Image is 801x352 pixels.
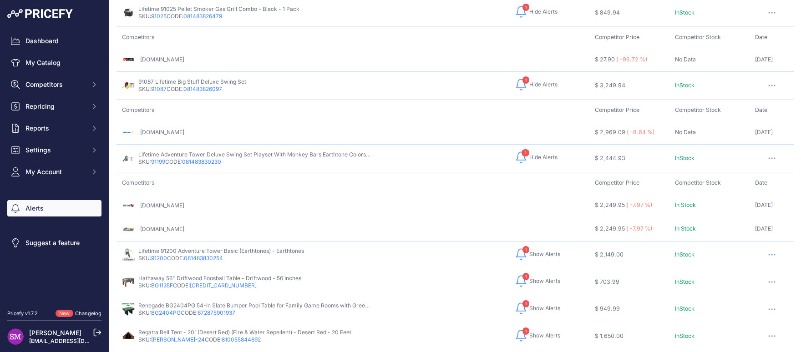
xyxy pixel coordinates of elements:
span: InStock [675,155,695,161]
a: [DOMAIN_NAME] [140,202,184,209]
button: Settings [7,142,101,158]
a: [PERSON_NAME]-24 [151,336,205,343]
img: kitsuperstore.com.png [122,223,135,236]
td: $ 949.99 [589,296,669,323]
a: [CREDIT_CARD_NUMBER] [190,282,257,289]
span: [DATE] [755,129,773,136]
span: Repricing [25,102,85,111]
button: 1 Hide Alerts [515,5,558,19]
a: Changelog [75,310,101,317]
td: Competitors [117,99,589,121]
button: Competitors [7,76,101,93]
a: 91087 [151,85,167,92]
span: No Data [675,129,696,136]
p: SKU: CODE: [138,282,301,289]
td: $ 3,249.94 [589,72,669,100]
span: 1 [522,327,529,335]
span: [DATE] [755,56,773,63]
a: 081483830254 [184,255,223,261]
p: 91087 Lifetime Big Stuff Deluxe Swing Set [138,78,246,85]
img: walmart.com.png [122,126,135,139]
span: In Stock [675,225,696,232]
a: [DOMAIN_NAME] [140,129,184,136]
p: Hathaway 56" Driftwood Foosball Table - Driftwood - 56 Inches [138,275,301,282]
span: [DATE] [755,201,773,208]
td: $ 2,149.00 [589,241,669,268]
span: Competitors [25,80,85,89]
p: SKU: CODE: [138,309,371,317]
a: [DOMAIN_NAME] [140,226,184,232]
p: SKU: CODE: [138,336,351,343]
p: Lifetime 91025 Pellet Smoker Gas Grill Combo - Black - 1 Pack [138,5,299,13]
td: Competitors [117,26,589,48]
p: SKU: CODE: [138,85,246,93]
td: Date [750,99,794,121]
span: Hide Alerts [529,154,558,161]
span: 1 [522,300,529,307]
a: [PERSON_NAME] [29,329,81,337]
a: 91025 [151,13,167,20]
a: 91199 [151,158,165,165]
a: [DOMAIN_NAME] [140,56,184,63]
a: 081483826097 [183,85,222,92]
span: Show Alerts [529,305,560,312]
a: BG2404PG [151,309,181,316]
p: Regatta Bell Tent - 20' (Desert Red) (Fire & Water Repellent) - Desert Red - 20 Feet [138,329,351,336]
span: InStock [675,332,695,339]
button: 2 Hide Alerts [515,150,558,165]
button: 1 Hide Alerts [515,77,558,92]
span: Show Alerts [529,332,560,339]
td: $ 703.99 [589,268,669,296]
td: Competitor Stock [669,172,750,194]
span: ( -7.97 %) [626,225,653,232]
span: In Stock [675,201,696,208]
p: Lifetime Adventure Tower Deluxe Swing Set Playset With Monkey Bars Earthtone Colors 91199 - Earth... [138,151,371,158]
td: Competitor Price [589,99,669,121]
span: InStock [675,278,695,285]
span: Hide Alerts [529,8,558,15]
span: Show Alerts [529,251,560,258]
a: 810055844692 [222,336,261,343]
span: InStock [675,82,695,89]
td: Competitor Stock [669,99,750,121]
span: Show Alerts [529,277,560,285]
span: $ 27.90 [595,56,615,63]
span: ( -96.72 %) [616,56,648,63]
a: 672875901937 [198,309,235,316]
span: InStock [675,9,695,16]
td: $ 2,444.93 [589,145,669,172]
span: No Data [675,56,696,63]
td: Competitor Price [589,26,669,48]
span: $ 2,969.09 [595,129,625,136]
span: ( -8.64 %) [627,129,655,136]
p: SKU: CODE: [138,158,371,166]
td: $ 1,650.00 [589,323,669,350]
a: Suggest a feature [7,235,101,251]
button: My Account [7,164,101,180]
td: Competitor Price [589,172,669,194]
img: shedsforlessdirect.com.png [122,199,135,212]
span: Hide Alerts [529,81,558,88]
span: 1 [522,4,529,11]
a: 081483826479 [183,13,222,20]
button: 1 Show Alerts [515,301,560,316]
span: New [56,310,73,317]
a: 081483830230 [182,158,221,165]
div: Pricefy v1.7.2 [7,310,38,317]
span: 1 [522,273,529,280]
span: My Account [25,167,85,176]
a: 91200 [151,255,167,261]
p: Lifetime 91200 Adventure Tower Basic (Earthtones) - Earthtones [138,247,304,255]
span: InStock [675,305,695,312]
span: 1 [522,246,529,253]
td: Date [750,26,794,48]
a: Dashboard [7,33,101,49]
a: My Catalog [7,55,101,71]
p: Renegade BG2404PG 54-In Slate Bumper Pool Table for Family Game Rooms with Green Felt [138,302,371,309]
p: SKU: CODE: [138,255,304,262]
span: InStock [675,251,695,258]
span: Reports [25,124,85,133]
span: [DATE] [755,225,773,232]
span: 1 [522,76,529,84]
span: 2 [522,149,529,156]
